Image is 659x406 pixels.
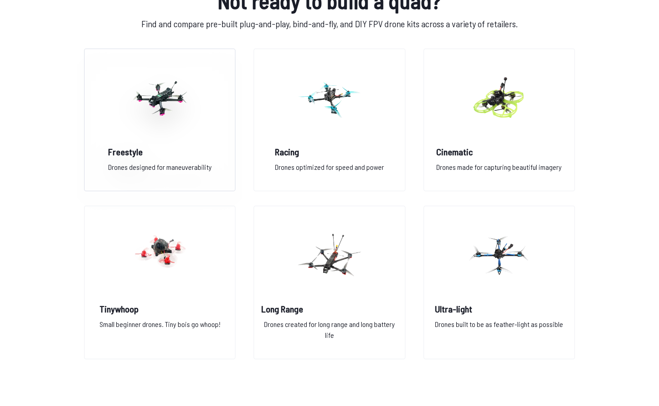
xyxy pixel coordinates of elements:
[436,162,562,180] p: Drones made for capturing beautiful imagery
[84,206,235,359] a: image of categoryTinywhoopSmall beginner drones. Tiny bois go whoop!
[424,49,575,191] a: image of categoryCinematicDrones made for capturing beautiful imagery
[436,145,562,158] h2: Cinematic
[435,302,563,315] h2: Ultra-light
[297,215,362,295] img: image of category
[100,319,220,348] p: Small beginner drones. Tiny bois go whoop!
[82,17,577,30] p: Find and compare pre-built plug-and-play, bind-and-fly, and DIY FPV drone kits across a variety o...
[275,162,384,180] p: Drones optimized for speed and power
[100,302,220,315] h2: Tinywhoop
[435,319,563,348] p: Drones built to be as feather-light as possible
[261,302,397,315] h2: Long Range
[108,145,212,158] h2: Freestyle
[275,145,384,158] h2: Racing
[466,58,532,138] img: image of category
[254,206,405,359] a: image of categoryLong RangeDrones created for long range and long battery life
[127,58,193,138] img: image of category
[108,162,212,180] p: Drones designed for maneuverability
[466,215,532,295] img: image of category
[424,206,575,359] a: image of categoryUltra-lightDrones built to be as feather-light as possible
[254,49,405,191] a: image of categoryRacingDrones optimized for speed and power
[84,49,235,191] a: image of categoryFreestyleDrones designed for maneuverability
[297,58,362,138] img: image of category
[127,215,193,295] img: image of category
[261,319,397,348] p: Drones created for long range and long battery life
